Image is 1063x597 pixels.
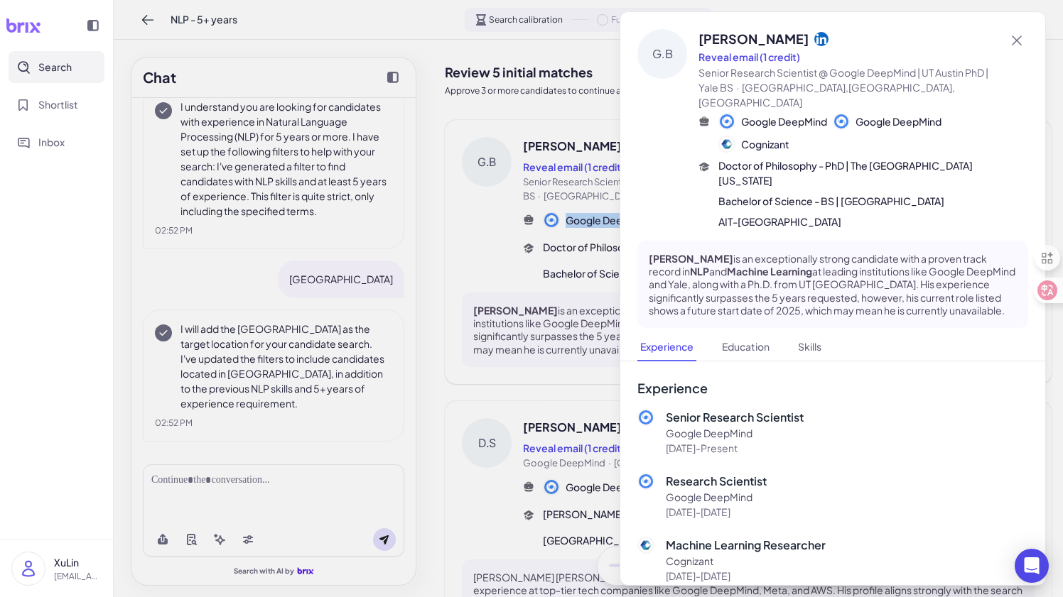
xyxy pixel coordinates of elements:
[666,441,804,456] p: [DATE] - Present
[637,334,696,361] button: Experience
[38,60,72,75] span: Search
[856,114,941,129] span: Google DeepMind
[649,252,1017,317] p: is an exceptionally strong candidate with a proven track record in and at leading institutions li...
[736,81,739,94] span: ·
[718,214,841,229] span: AIT-[GEOGRAPHIC_DATA]
[698,29,809,48] span: [PERSON_NAME]
[698,81,955,109] span: [GEOGRAPHIC_DATA],[GEOGRAPHIC_DATA],[GEOGRAPHIC_DATA]
[639,538,653,552] img: 公司logo
[12,552,45,585] img: user_logo.png
[639,410,653,425] img: 公司logo
[666,490,767,505] p: Google DeepMind
[9,89,104,121] button: Shortlist
[666,569,1028,584] p: [DATE] - [DATE]
[666,537,1028,554] p: Machine Learning Researcher
[698,50,800,65] button: Reveal email (1 credit)
[718,158,1005,188] span: Doctor of Philosophy - PhD | The [GEOGRAPHIC_DATA][US_STATE]
[639,474,653,488] img: 公司logo
[666,409,804,426] p: Senior Research Scientist
[718,194,944,209] span: Bachelor of Science - BS | [GEOGRAPHIC_DATA]
[834,114,848,128] img: 公司logo
[741,114,827,129] span: Google DeepMind
[1015,549,1049,583] div: Open Intercom Messenger
[719,334,772,361] button: Education
[38,135,65,150] span: Inbox
[666,426,804,441] p: Google DeepMind
[637,334,1028,361] nav: Tabs
[741,137,789,152] span: Cognizant
[54,555,102,570] p: XuLin
[54,570,102,583] p: [EMAIL_ADDRESS][DOMAIN_NAME]
[666,554,1028,569] p: Cognizant
[9,51,104,83] button: Search
[637,378,1028,398] h3: Experience
[720,114,734,128] img: 公司logo
[666,505,767,520] p: [DATE] - [DATE]
[690,265,709,278] strong: NLP
[637,29,687,79] div: G.B
[666,473,767,490] p: Research Scientist
[698,66,988,94] span: Senior Research Scientist @ Google DeepMind | UT Austin PhD | Yale BS
[727,265,812,278] strong: Machine Learning
[795,334,824,361] button: Skills
[38,97,78,112] span: Shortlist
[720,137,734,151] img: 公司logo
[649,252,733,265] strong: [PERSON_NAME]
[9,126,104,158] button: Inbox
